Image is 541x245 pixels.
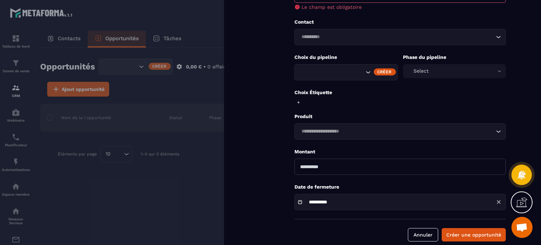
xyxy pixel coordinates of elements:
[294,54,398,61] p: Choix du pipeline
[408,228,438,241] button: Annuler
[403,54,506,61] p: Phase du pipeline
[294,19,506,25] p: Contact
[294,184,506,190] p: Date de fermeture
[299,128,494,135] input: Search for option
[511,217,533,238] a: Ouvrir le chat
[294,113,506,120] p: Produit
[301,4,362,10] span: Le champ est obligatoire
[442,228,506,241] button: Créer une opportunité
[374,68,396,75] div: Créer
[294,89,506,96] p: Choix Étiquette
[294,148,506,155] p: Montant
[294,64,398,80] div: Search for option
[294,123,506,140] div: Search for option
[294,29,506,45] div: Search for option
[299,68,364,76] input: Search for option
[299,33,494,41] input: Search for option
